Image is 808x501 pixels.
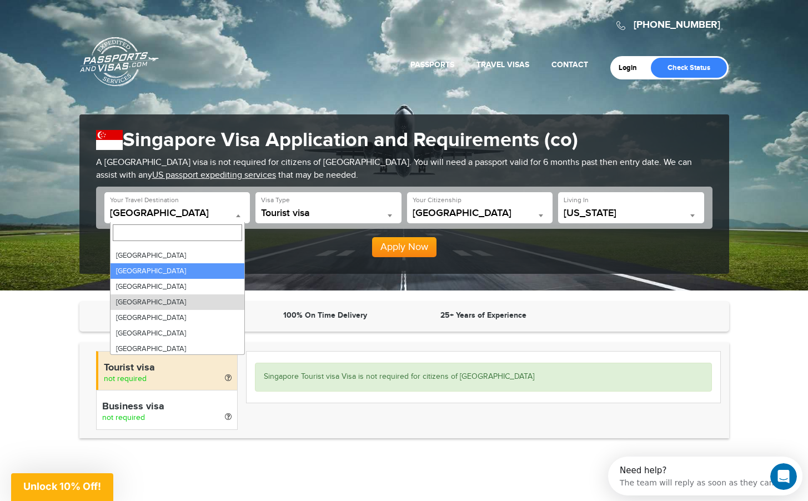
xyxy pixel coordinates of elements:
[4,4,199,35] div: Open Intercom Messenger
[111,294,244,310] li: [GEOGRAPHIC_DATA]
[410,60,454,69] a: Passports
[23,480,101,492] span: Unlock 10% Off!
[104,363,232,374] h4: Tourist visa
[111,310,244,325] li: [GEOGRAPHIC_DATA]
[113,224,242,241] input: Search
[80,37,159,87] a: Passports & [DOMAIN_NAME]
[476,60,529,69] a: Travel Visas
[96,157,712,182] p: A [GEOGRAPHIC_DATA] visa is not required for citizens of [GEOGRAPHIC_DATA]. You will need a passp...
[111,248,244,263] li: [GEOGRAPHIC_DATA]
[102,402,232,413] h4: Business visa
[413,196,461,205] label: Your Citizenship
[104,374,147,383] span: not required
[111,325,244,341] li: [GEOGRAPHIC_DATA]
[110,208,245,219] span: Singapore
[413,208,548,223] span: United States
[255,363,712,392] div: Singapore Tourist visa Visa is not required for citizens of [GEOGRAPHIC_DATA]
[551,60,588,69] a: Contact
[111,263,244,279] li: [GEOGRAPHIC_DATA]
[372,237,436,257] button: Apply Now
[261,208,396,223] span: Tourist visa
[11,473,113,501] div: Unlock 10% Off!
[111,279,244,294] li: [GEOGRAPHIC_DATA]
[111,341,244,357] li: [GEOGRAPHIC_DATA]
[634,19,720,31] a: [PHONE_NUMBER]
[564,208,699,219] span: Colorado
[770,463,797,490] iframe: Intercom live chat
[564,196,589,205] label: Living In
[110,208,245,223] span: Singapore
[283,310,367,320] strong: 100% On Time Delivery
[261,208,396,219] span: Tourist visa
[440,310,526,320] strong: 25+ Years of Experience
[12,9,166,18] div: Need help?
[608,457,802,495] iframe: Intercom live chat discovery launcher
[651,58,727,78] a: Check Status
[261,196,290,205] label: Visa Type
[110,196,179,205] label: Your Travel Destination
[564,208,699,223] span: Colorado
[96,128,712,152] h1: Singapore Visa Application and Requirements (co)
[102,413,145,422] span: not required
[619,63,645,72] a: Login
[565,310,718,323] iframe: Customer reviews powered by Trustpilot
[152,170,276,181] a: US passport expediting services
[12,18,166,30] div: The team will reply as soon as they can
[413,208,548,219] span: United States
